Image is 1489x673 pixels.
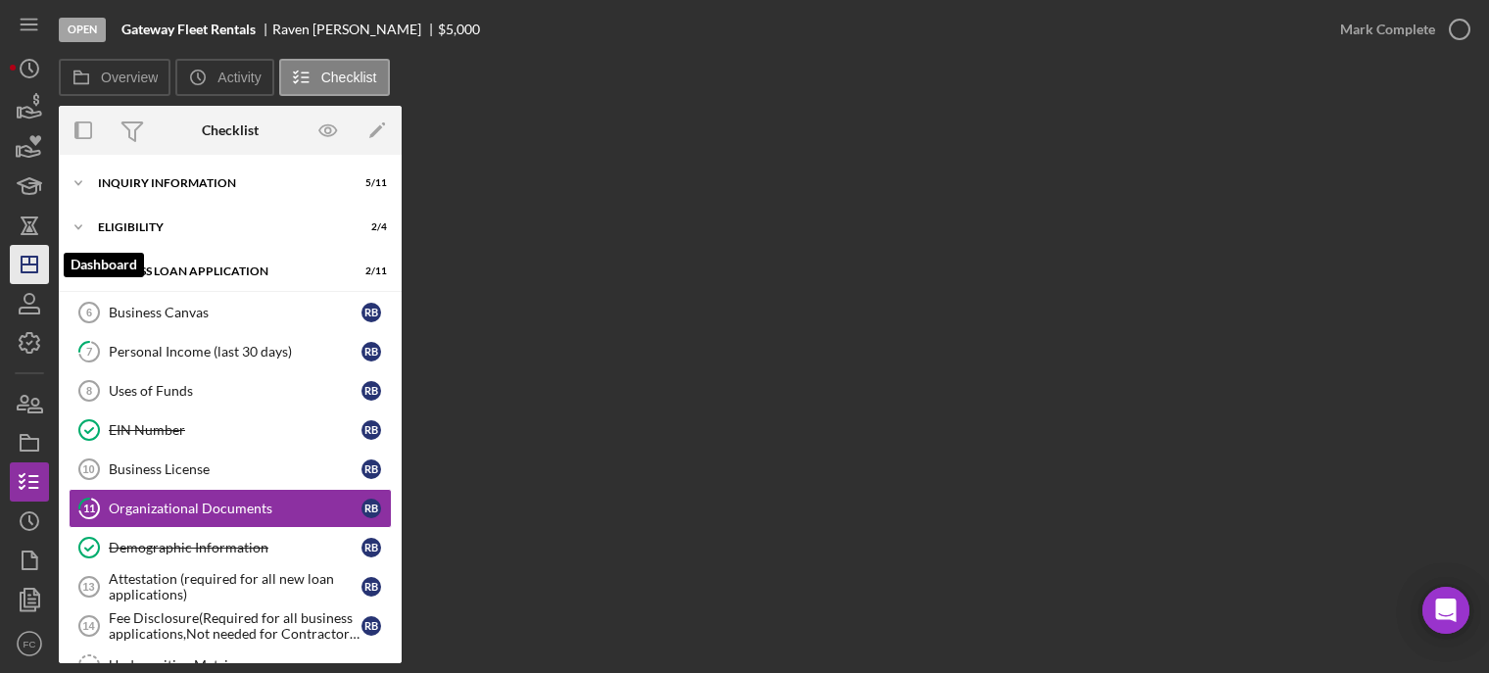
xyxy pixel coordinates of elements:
[109,657,391,673] div: Underwriting Matrix
[321,70,377,85] label: Checklist
[361,538,381,557] div: R B
[98,221,338,233] div: Eligibility
[279,59,390,96] button: Checklist
[361,616,381,636] div: R B
[438,21,480,37] span: $5,000
[98,177,338,189] div: INQUIRY INFORMATION
[82,620,95,632] tspan: 14
[83,502,95,514] tspan: 11
[69,528,392,567] a: Demographic InformationRB
[352,265,387,277] div: 2 / 11
[1422,587,1469,634] div: Open Intercom Messenger
[109,344,361,360] div: Personal Income (last 30 days)
[361,499,381,518] div: R B
[109,461,361,477] div: Business License
[109,383,361,399] div: Uses of Funds
[361,381,381,401] div: R B
[98,265,338,277] div: BUSINESS LOAN APPLICATION
[69,489,392,528] a: 11Organizational DocumentsRB
[361,420,381,440] div: R B
[59,18,106,42] div: Open
[361,577,381,597] div: R B
[10,624,49,663] button: FC
[272,22,438,37] div: Raven [PERSON_NAME]
[109,501,361,516] div: Organizational Documents
[109,305,361,320] div: Business Canvas
[69,606,392,646] a: 14Fee Disclosure(Required for all business applications,Not needed for Contractor loans)RB
[361,342,381,361] div: R B
[59,59,170,96] button: Overview
[69,567,392,606] a: 13Attestation (required for all new loan applications)RB
[69,410,392,450] a: EIN NumberRB
[217,70,261,85] label: Activity
[175,59,273,96] button: Activity
[352,221,387,233] div: 2 / 4
[86,345,93,358] tspan: 7
[361,459,381,479] div: R B
[86,307,92,318] tspan: 6
[69,371,392,410] a: 8Uses of FundsRB
[101,70,158,85] label: Overview
[109,540,361,555] div: Demographic Information
[69,293,392,332] a: 6Business CanvasRB
[361,303,381,322] div: R B
[109,571,361,602] div: Attestation (required for all new loan applications)
[109,610,361,642] div: Fee Disclosure(Required for all business applications,Not needed for Contractor loans)
[1340,10,1435,49] div: Mark Complete
[121,22,256,37] b: Gateway Fleet Rentals
[109,422,361,438] div: EIN Number
[69,450,392,489] a: 10Business LicenseRB
[24,639,36,649] text: FC
[352,177,387,189] div: 5 / 11
[86,385,92,397] tspan: 8
[82,581,94,593] tspan: 13
[82,463,94,475] tspan: 10
[69,332,392,371] a: 7Personal Income (last 30 days)RB
[1321,10,1479,49] button: Mark Complete
[202,122,259,138] div: Checklist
